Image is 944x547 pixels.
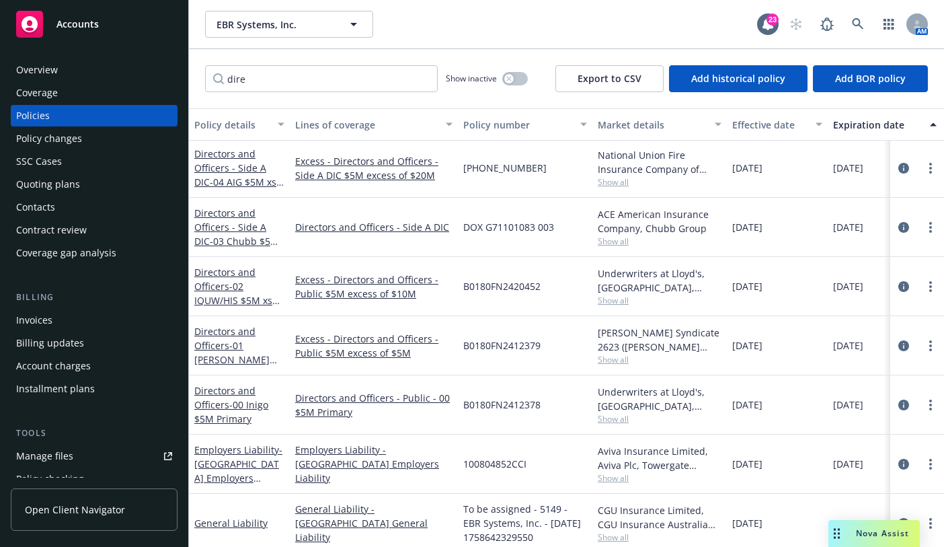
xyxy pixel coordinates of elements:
a: Start snowing [783,11,810,38]
a: more [922,456,939,472]
button: Export to CSV [555,65,664,92]
div: ACE American Insurance Company, Chubb Group [598,207,721,235]
div: Policies [16,105,50,126]
a: Policy changes [11,128,178,149]
div: Installment plans [16,378,95,400]
span: 100804852CCI [463,457,526,471]
a: more [922,160,939,176]
div: Policy checking [16,468,84,490]
a: Manage files [11,445,178,467]
a: Employers Liability [194,443,282,499]
a: Excess - Directors and Officers - Public $5M excess of $5M [295,332,453,360]
a: Report a Bug [814,11,840,38]
span: [DATE] [833,516,863,530]
button: EBR Systems, Inc. [205,11,373,38]
button: Lines of coverage [290,108,458,141]
span: Show inactive [446,73,497,84]
span: B0180FN2412379 [463,338,541,353]
a: Directors and Officers [194,266,272,321]
span: Show all [598,354,721,365]
a: Installment plans [11,378,178,400]
a: Invoices [11,309,178,331]
input: Filter by keyword... [205,65,438,92]
a: Overview [11,59,178,81]
span: Show all [598,235,721,247]
span: - 01 [PERSON_NAME] $5M xs $5M [194,339,277,380]
div: Policy details [194,118,270,132]
div: Invoices [16,309,52,331]
button: Nova Assist [828,520,920,547]
div: Contract review [16,219,87,241]
div: Market details [598,118,707,132]
a: more [922,279,939,295]
span: [DATE] [732,279,762,293]
div: National Union Fire Insurance Company of [GEOGRAPHIC_DATA], [GEOGRAPHIC_DATA], AIG [598,148,721,176]
div: Manage files [16,445,73,467]
span: - 03 Chubb $5M xs $15M Ld [194,235,279,262]
div: Overview [16,59,58,81]
button: Add BOR policy [813,65,928,92]
a: Contract review [11,219,178,241]
span: Export to CSV [578,72,641,85]
a: more [922,338,939,354]
a: more [922,515,939,532]
a: circleInformation [896,338,912,354]
a: Directors and Officers - Public - 00 $5M Primary [295,391,453,419]
a: more [922,397,939,413]
div: Effective date [732,118,808,132]
div: Coverage [16,82,58,104]
a: Quoting plans [11,174,178,195]
span: Add historical policy [691,72,785,85]
span: Add BOR policy [835,72,906,85]
a: Directors and Officers - Side A DIC [194,147,276,203]
button: Policy number [458,108,592,141]
button: Expiration date [828,108,942,141]
span: [DATE] [732,220,762,234]
span: Show all [598,295,721,306]
div: Billing [11,291,178,304]
span: [DATE] [833,338,863,353]
span: [DATE] [732,457,762,471]
a: Switch app [875,11,902,38]
a: circleInformation [896,456,912,472]
div: Drag to move [828,520,845,547]
a: Directors and Officers - Side A DIC [194,207,279,262]
a: circleInformation [896,219,912,235]
a: Contacts [11,196,178,218]
span: To be assigned - 5149 - EBR Systems, Inc. - [DATE] 1758642329550 [463,502,587,544]
button: Add historical policy [669,65,808,92]
div: Coverage gap analysis [16,242,116,264]
div: Contacts [16,196,55,218]
span: Accounts [56,19,99,30]
div: Account charges [16,355,91,377]
a: Account charges [11,355,178,377]
span: [DATE] [833,220,863,234]
div: Policy changes [16,128,82,149]
div: [PERSON_NAME] Syndicate 2623 ([PERSON_NAME] [PERSON_NAME] Limited), [PERSON_NAME] Group, Howden B... [598,326,721,354]
a: circleInformation [896,279,912,295]
a: Directors and Officers [194,325,270,380]
div: Underwriters at Lloyd's, [GEOGRAPHIC_DATA], [PERSON_NAME] of [GEOGRAPHIC_DATA], Howden Broking Group [598,266,721,295]
a: Excess - Directors and Officers - Side A DIC $5M excess of $20M [295,154,453,182]
div: SSC Cases [16,151,62,172]
div: Aviva Insurance Limited, Aviva Plc, Towergate Insurance Brokers [598,444,721,472]
div: Quoting plans [16,174,80,195]
span: [DATE] [732,398,762,412]
span: [DATE] [732,338,762,353]
span: B0180FN2412378 [463,398,541,412]
a: circleInformation [896,160,912,176]
div: Underwriters at Lloyd's, [GEOGRAPHIC_DATA], [PERSON_NAME] of [GEOGRAPHIC_DATA], Howden Broking Group [598,385,721,413]
span: EBR Systems, Inc. [217,17,333,32]
button: Market details [592,108,727,141]
a: General Liability [194,517,268,530]
span: [DATE] [732,516,762,530]
span: Nova Assist [856,527,909,539]
div: 23 [766,13,779,26]
span: B0180FN2420452 [463,279,541,293]
button: Policy details [189,108,290,141]
div: Tools [11,427,178,440]
a: Policies [11,105,178,126]
a: circleInformation [896,397,912,413]
span: Show all [598,176,721,188]
div: Billing updates [16,332,84,354]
